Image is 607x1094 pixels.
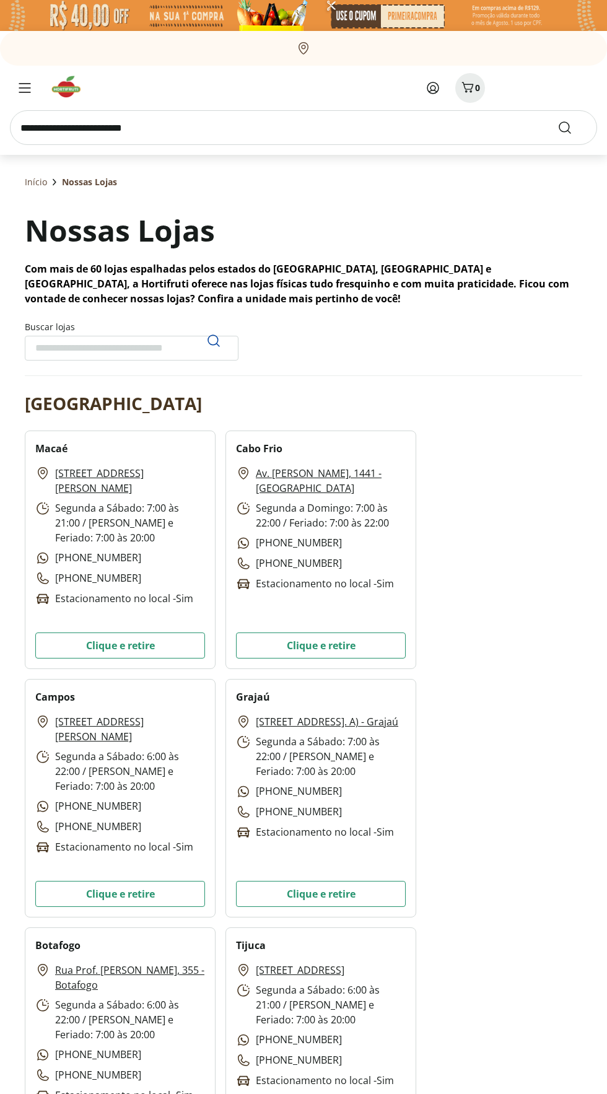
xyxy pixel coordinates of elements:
a: [STREET_ADDRESS] [256,963,344,978]
p: [PHONE_NUMBER] [35,1047,141,1062]
button: Carrinho [455,73,485,103]
img: Hortifruti [50,74,91,99]
p: Segunda a Sábado: 6:00 às 22:00 / [PERSON_NAME] e Feriado: 7:00 às 20:00 [35,997,205,1042]
p: Com mais de 60 lojas espalhadas pelos estados do [GEOGRAPHIC_DATA], [GEOGRAPHIC_DATA] e [GEOGRAPH... [25,261,582,306]
p: Estacionamento no local - Sim [236,576,394,592]
button: Submit Search [557,120,587,135]
h2: Botafogo [35,938,81,953]
h2: Cabo Frio [236,441,282,456]
h1: Nossas Lojas [25,209,215,252]
label: Buscar lojas [25,321,238,361]
p: [PHONE_NUMBER] [35,799,141,814]
p: Segunda a Domingo: 7:00 às 22:00 / Feriado: 7:00 às 22:00 [236,501,406,530]
button: Menu [10,73,40,103]
h2: Grajaú [236,689,270,704]
p: [PHONE_NUMBER] [236,784,342,799]
a: Rua Prof. [PERSON_NAME], 355 - Botafogo [55,963,205,992]
p: [PHONE_NUMBER] [236,804,342,820]
button: Clique e retire [236,632,406,659]
a: [STREET_ADDRESS][PERSON_NAME] [55,466,205,496]
p: Estacionamento no local - Sim [236,825,394,840]
p: Estacionamento no local - Sim [236,1073,394,1088]
button: Clique e retire [35,881,205,907]
p: Segunda a Sábado: 6:00 às 22:00 / [PERSON_NAME] e Feriado: 7:00 às 20:00 [35,749,205,794]
p: [PHONE_NUMBER] [236,1052,342,1068]
p: Estacionamento no local - Sim [35,839,193,855]
span: 0 [475,82,480,94]
h2: [GEOGRAPHIC_DATA] [25,391,202,416]
p: [PHONE_NUMBER] [236,556,342,571]
p: Segunda a Sábado: 6:00 às 21:00 / [PERSON_NAME] e Feriado: 7:00 às 20:00 [236,982,406,1027]
p: [PHONE_NUMBER] [35,571,141,586]
a: Início [25,176,47,188]
a: [STREET_ADDRESS]. A) - Grajaú [256,714,398,729]
button: Clique e retire [35,632,205,659]
button: Pesquisar [199,326,229,356]
p: Estacionamento no local - Sim [35,591,193,606]
a: Av. [PERSON_NAME], 1441 - [GEOGRAPHIC_DATA] [256,466,406,496]
p: [PHONE_NUMBER] [236,535,342,551]
input: Buscar lojasPesquisar [25,336,238,361]
h2: Tijuca [236,938,266,953]
h2: Campos [35,689,75,704]
input: search [10,110,597,145]
p: Segunda a Sábado: 7:00 às 22:00 / [PERSON_NAME] e Feriado: 7:00 às 20:00 [236,734,406,779]
h2: Macaé [35,441,68,456]
span: Nossas Lojas [62,176,117,188]
button: Clique e retire [236,881,406,907]
p: Segunda a Sábado: 7:00 às 21:00 / [PERSON_NAME] e Feriado: 7:00 às 20:00 [35,501,205,545]
p: [PHONE_NUMBER] [35,550,141,566]
p: [PHONE_NUMBER] [236,1032,342,1048]
p: [PHONE_NUMBER] [35,819,141,834]
a: [STREET_ADDRESS][PERSON_NAME] [55,714,205,744]
p: [PHONE_NUMBER] [35,1067,141,1083]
